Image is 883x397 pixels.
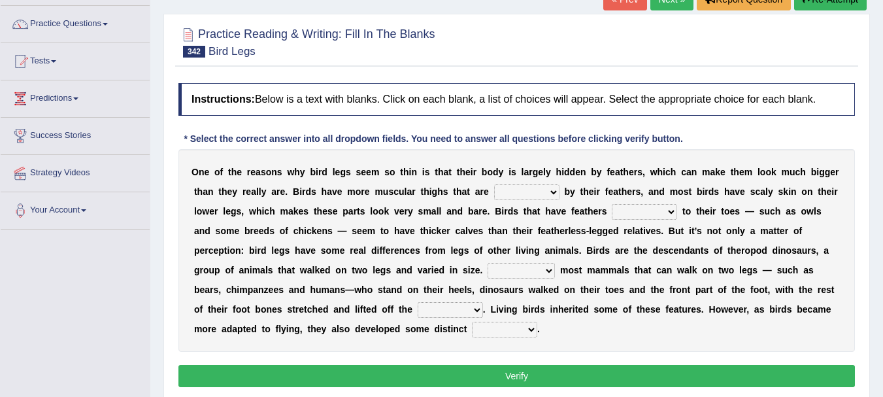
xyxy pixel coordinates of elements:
b: t [467,186,470,197]
b: t [524,206,527,216]
b: s [750,186,756,197]
b: r [214,206,218,216]
b: O [192,167,199,177]
b: n [807,186,813,197]
b: a [443,167,448,177]
b: l [370,206,373,216]
b: o [765,167,771,177]
b: r [480,186,484,197]
b: h [437,186,443,197]
b: r [596,186,599,197]
b: e [337,186,342,197]
b: e [575,206,580,216]
b: o [487,167,493,177]
b: d [659,186,665,197]
b: h [671,167,676,177]
b: t [696,206,699,216]
b: w [202,206,209,216]
b: a [271,186,276,197]
b: a [327,186,332,197]
b: v [394,206,399,216]
b: a [613,186,618,197]
b: r [247,167,250,177]
b: s [327,206,333,216]
b: l [439,206,442,216]
b: s [384,167,390,177]
b: h [821,186,827,197]
b: t [682,206,686,216]
b: n [691,167,697,177]
b: r [598,206,601,216]
b: h [456,186,462,197]
b: b [468,206,474,216]
b: a [532,206,537,216]
b: a [431,206,437,216]
b: t [218,186,222,197]
b: a [475,186,480,197]
b: g [819,167,825,177]
b: e [482,206,488,216]
b: s [778,186,784,197]
b: u [790,167,795,177]
b: r [361,186,364,197]
b: n [791,186,797,197]
b: e [830,167,835,177]
b: e [608,186,613,197]
b: i [816,167,819,177]
b: t [420,186,424,197]
b: b [697,186,703,197]
a: Strategy Videos [1,155,150,188]
b: h [556,167,562,177]
b: r [705,186,708,197]
b: y [570,186,575,197]
b: k [715,167,720,177]
b: g [340,167,346,177]
b: o [266,167,272,177]
b: m [280,206,288,216]
b: m [347,186,355,197]
b: s [346,167,351,177]
b: B [495,206,501,216]
b: e [705,206,710,216]
b: r [529,167,532,177]
b: c [665,167,671,177]
b: a [686,167,691,177]
b: e [366,167,371,177]
a: Predictions [1,80,150,113]
b: v [735,186,740,197]
b: m [744,167,752,177]
b: , [241,206,244,216]
b: i [561,167,564,177]
b: t [584,206,588,216]
b: f [607,167,610,177]
b: i [831,186,834,197]
b: i [501,206,504,216]
b: i [471,167,473,177]
b: l [522,167,524,177]
b: e [484,186,489,197]
b: Instructions: [192,94,255,105]
b: h [622,186,627,197]
b: d [458,206,463,216]
b: t [457,167,460,177]
b: y [546,167,551,177]
b: i [788,186,791,197]
b: h [800,167,806,177]
b: b [564,186,570,197]
b: r [242,186,246,197]
b: s [684,186,689,197]
b: u [383,186,389,197]
b: b [811,167,817,177]
b: w [650,167,658,177]
b: o [378,206,384,216]
b: e [589,186,594,197]
b: s [237,206,242,216]
b: i [422,167,425,177]
b: r [504,206,507,216]
b: h [424,186,429,197]
b: a [473,206,478,216]
b: e [465,167,471,177]
b: t [448,167,452,177]
b: a [348,206,354,216]
b: t [228,167,231,177]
